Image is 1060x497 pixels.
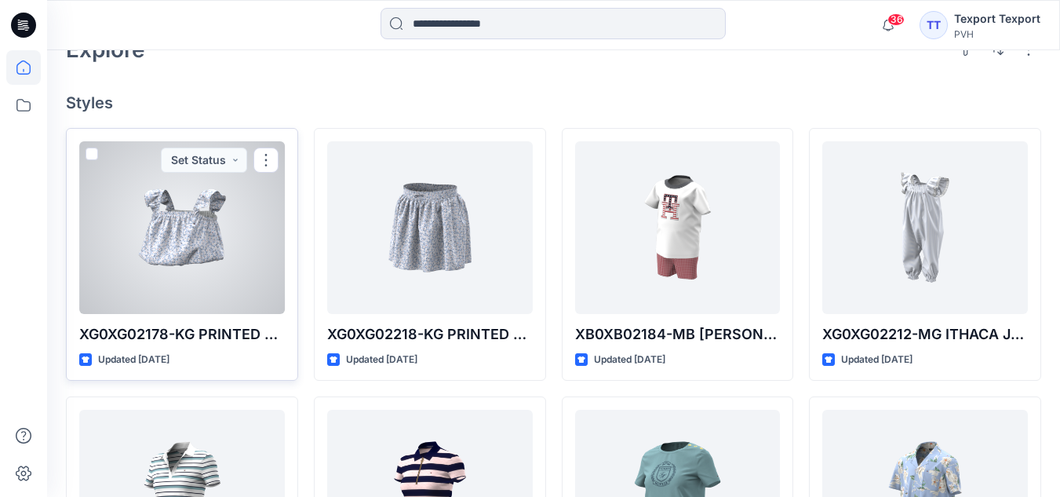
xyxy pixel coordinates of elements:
h4: Styles [66,93,1041,112]
a: XG0XG02178-KG PRINTED BUBBLE WOVEN TOP-V01 [79,141,285,314]
div: TT [920,11,948,39]
p: XB0XB02184-MB [PERSON_NAME] & [PERSON_NAME] SHORT SET-V01 [575,323,781,345]
a: XB0XB02184-MB TONY TEE & PULLON SHORT SET-V01 [575,141,781,314]
p: Updated [DATE] [98,352,169,368]
p: XG0XG02218-KG PRINTED WOVEN SKORT-V01 [327,323,533,345]
div: PVH [954,28,1040,40]
a: XG0XG02212-MG ITHACA JUMPSUIT-V01 [822,141,1028,314]
p: Updated [DATE] [594,352,665,368]
p: Updated [DATE] [841,352,912,368]
h2: Explore [66,37,145,62]
p: XG0XG02178-KG PRINTED BUBBLE WOVEN TOP-V01 [79,323,285,345]
a: XG0XG02218-KG PRINTED WOVEN SKORT-V01 [327,141,533,314]
p: XG0XG02212-MG ITHACA JUMPSUIT-V01 [822,323,1028,345]
span: 36 [887,13,905,26]
div: Texport Texport [954,9,1040,28]
p: Updated [DATE] [346,352,417,368]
